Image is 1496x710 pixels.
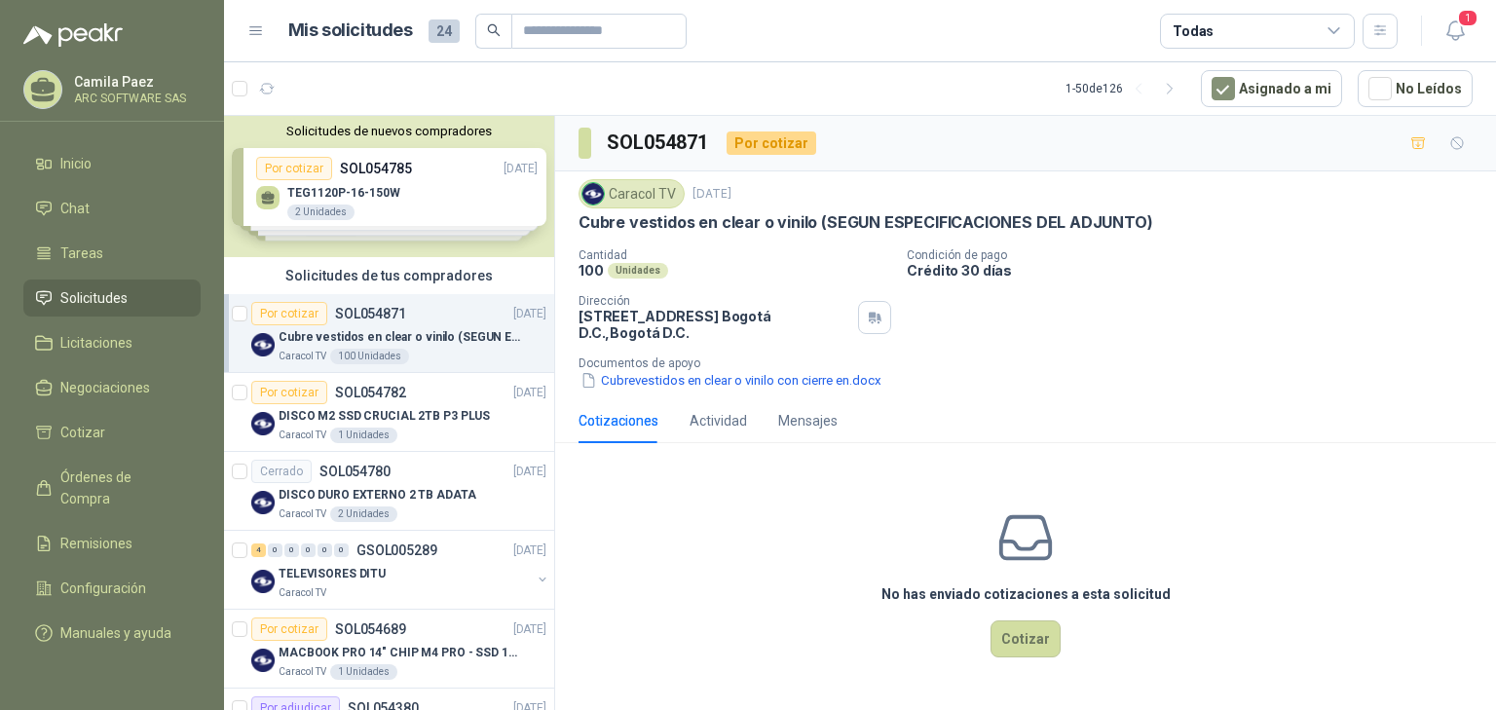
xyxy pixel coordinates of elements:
p: [DATE] [513,384,546,402]
span: Negociaciones [60,377,150,398]
p: GSOL005289 [356,543,437,557]
span: Licitaciones [60,332,132,354]
button: No Leídos [1358,70,1473,107]
h1: Mis solicitudes [288,17,413,45]
div: Cerrado [251,460,312,483]
a: Por cotizarSOL054871[DATE] Company LogoCubre vestidos en clear o vinilo (SEGUN ESPECIFICACIONES D... [224,294,554,373]
a: Por cotizarSOL054782[DATE] Company LogoDISCO M2 SSD CRUCIAL 2TB P3 PLUSCaracol TV1 Unidades [224,373,554,452]
a: Manuales y ayuda [23,615,201,652]
p: Cubre vestidos en clear o vinilo (SEGUN ESPECIFICACIONES DEL ADJUNTO) [279,328,521,347]
p: [DATE] [692,185,731,204]
p: SOL054871 [335,307,406,320]
p: Caracol TV [279,664,326,680]
div: 1 - 50 de 126 [1066,73,1185,104]
div: 0 [318,543,332,557]
p: Condición de pago [907,248,1488,262]
p: Caracol TV [279,506,326,522]
a: Inicio [23,145,201,182]
p: DISCO DURO EXTERNO 2 TB ADATA [279,486,476,504]
p: Camila Paez [74,75,196,89]
a: Tareas [23,235,201,272]
div: Por cotizar [727,131,816,155]
a: Cotizar [23,414,201,451]
p: Documentos de apoyo [579,356,1488,370]
img: Company Logo [251,412,275,435]
button: 1 [1438,14,1473,49]
img: Company Logo [251,333,275,356]
p: [DATE] [513,463,546,481]
div: Por cotizar [251,381,327,404]
p: Crédito 30 días [907,262,1488,279]
a: Chat [23,190,201,227]
a: Solicitudes [23,280,201,317]
div: Caracol TV [579,179,685,208]
a: Órdenes de Compra [23,459,201,517]
div: 0 [301,543,316,557]
p: ARC SOFTWARE SAS [74,93,196,104]
a: Por cotizarSOL054689[DATE] Company LogoMACBOOK PRO 14" CHIP M4 PRO - SSD 1TB RAM 24GBCaracol TV1 ... [224,610,554,689]
button: Cotizar [991,620,1061,657]
p: TELEVISORES DITU [279,565,386,583]
div: 0 [268,543,282,557]
p: SOL054782 [335,386,406,399]
div: Solicitudes de nuevos compradoresPor cotizarSOL054785[DATE] TEG1120P-16-150W2 UnidadesPor cotizar... [224,116,554,257]
div: 0 [284,543,299,557]
div: 100 Unidades [330,349,409,364]
p: Caracol TV [279,428,326,443]
div: Unidades [608,263,668,279]
a: Negociaciones [23,369,201,406]
div: Mensajes [778,410,838,431]
img: Logo peakr [23,23,123,47]
a: Remisiones [23,525,201,562]
span: Chat [60,198,90,219]
p: Caracol TV [279,585,326,601]
p: [DATE] [513,542,546,560]
span: Cotizar [60,422,105,443]
div: Cotizaciones [579,410,658,431]
p: Dirección [579,294,850,308]
span: 1 [1457,9,1478,27]
span: Remisiones [60,533,132,554]
h3: SOL054871 [607,128,711,158]
p: Caracol TV [279,349,326,364]
img: Company Logo [251,649,275,672]
div: Actividad [690,410,747,431]
a: Licitaciones [23,324,201,361]
a: 4 0 0 0 0 0 GSOL005289[DATE] Company LogoTELEVISORES DITUCaracol TV [251,539,550,601]
span: Solicitudes [60,287,128,309]
p: Cantidad [579,248,891,262]
p: [DATE] [513,620,546,639]
h3: No has enviado cotizaciones a esta solicitud [881,583,1171,605]
span: 24 [429,19,460,43]
p: DISCO M2 SSD CRUCIAL 2TB P3 PLUS [279,407,490,426]
p: MACBOOK PRO 14" CHIP M4 PRO - SSD 1TB RAM 24GB [279,644,521,662]
button: Solicitudes de nuevos compradores [232,124,546,138]
div: 4 [251,543,266,557]
img: Company Logo [251,491,275,514]
img: Company Logo [251,570,275,593]
span: search [487,23,501,37]
p: SOL054780 [319,465,391,478]
div: Por cotizar [251,302,327,325]
p: [STREET_ADDRESS] Bogotá D.C. , Bogotá D.C. [579,308,850,341]
img: Company Logo [582,183,604,205]
div: 0 [334,543,349,557]
span: Manuales y ayuda [60,622,171,644]
p: [DATE] [513,305,546,323]
div: Todas [1173,20,1214,42]
a: CerradoSOL054780[DATE] Company LogoDISCO DURO EXTERNO 2 TB ADATACaracol TV2 Unidades [224,452,554,531]
div: 1 Unidades [330,664,397,680]
span: Tareas [60,243,103,264]
div: Por cotizar [251,617,327,641]
button: Cubrevestidos en clear o vinilo con cierre en.docx [579,370,883,391]
span: Inicio [60,153,92,174]
div: Solicitudes de tus compradores [224,257,554,294]
span: Órdenes de Compra [60,467,182,509]
p: Cubre vestidos en clear o vinilo (SEGUN ESPECIFICACIONES DEL ADJUNTO) [579,212,1153,233]
p: SOL054689 [335,622,406,636]
div: 1 Unidades [330,428,397,443]
span: Configuración [60,578,146,599]
button: Asignado a mi [1201,70,1342,107]
p: 100 [579,262,604,279]
a: Configuración [23,570,201,607]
